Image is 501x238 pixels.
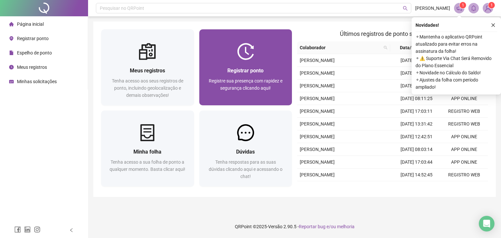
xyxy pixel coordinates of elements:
td: REGISTRO WEB [440,181,488,194]
td: [DATE] 13:51:10 [393,181,440,194]
span: ⚬ Mantenha o aplicativo QRPoint atualizado para evitar erros na assinatura da folha! [416,33,497,55]
td: [DATE] 13:31:42 [393,118,440,130]
span: [PERSON_NAME] [300,58,335,63]
span: [PERSON_NAME] [300,83,335,88]
img: 79603 [483,3,493,13]
span: Colaborador [300,44,381,51]
td: [DATE] 17:03:44 [393,156,440,169]
span: [PERSON_NAME] [300,159,335,165]
span: [PERSON_NAME] [300,147,335,152]
span: linkedin [24,226,31,233]
td: [DATE] 14:52:45 [393,169,440,181]
span: 1 [462,3,464,7]
span: [PERSON_NAME] [415,5,450,12]
span: Espelho de ponto [17,50,52,55]
span: [PERSON_NAME] [300,109,335,114]
span: Registrar ponto [17,36,49,41]
span: search [403,6,408,11]
span: Registrar ponto [227,67,264,74]
span: [PERSON_NAME] [300,134,335,139]
span: facebook [14,226,21,233]
span: ⚬ ⚠️ Suporte Via Chat Será Removido do Plano Essencial [416,55,497,69]
span: search [382,43,389,52]
span: Tenha acesso aos seus registros de ponto, incluindo geolocalização e demais observações! [112,78,183,98]
span: instagram [34,226,40,233]
span: clock-circle [9,65,14,69]
span: search [384,46,387,50]
span: Dúvidas [236,149,255,155]
span: Registre sua presença com rapidez e segurança clicando aqui! [209,78,282,91]
span: ⚬ Ajustes da folha com período ampliado! [416,76,497,91]
div: Open Intercom Messenger [479,216,494,231]
span: Meus registros [17,65,47,70]
a: DúvidasTenha respostas para as suas dúvidas clicando aqui e acessando o chat! [199,111,292,186]
footer: QRPoint © 2025 - 2.90.5 - [88,215,501,238]
span: schedule [9,79,14,84]
td: [DATE] 08:03:14 [393,143,440,156]
td: REGISTRO WEB [440,118,488,130]
a: Registrar pontoRegistre sua presença com rapidez e segurança clicando aqui! [199,29,292,105]
span: [PERSON_NAME] [300,70,335,76]
span: Tenha respostas para as suas dúvidas clicando aqui e acessando o chat! [209,159,282,179]
td: [DATE] 14:50:55 [393,67,440,80]
span: Últimos registros de ponto sincronizados [340,30,445,37]
td: APP ONLINE [440,130,488,143]
td: [DATE] 12:42:51 [393,130,440,143]
span: Minha folha [133,149,161,155]
span: Tenha acesso a sua folha de ponto a qualquer momento. Basta clicar aqui! [110,159,185,172]
span: Reportar bug e/ou melhoria [299,224,355,229]
td: [DATE] 17:03:11 [393,105,440,118]
span: home [9,22,14,26]
td: APP ONLINE [440,156,488,169]
span: Data/Hora [393,44,429,51]
a: Minha folhaTenha acesso a sua folha de ponto a qualquer momento. Basta clicar aqui! [101,111,194,186]
span: [PERSON_NAME] [300,96,335,101]
span: [PERSON_NAME] [300,121,335,126]
span: environment [9,36,14,41]
span: left [69,228,74,232]
th: Data/Hora [390,41,436,54]
td: [DATE] 17:17:37 [393,54,440,67]
td: APP ONLINE [440,143,488,156]
span: Meus registros [130,67,165,74]
span: close [491,23,495,27]
span: ⚬ Novidade no Cálculo do Saldo! [416,69,497,76]
span: notification [456,5,462,11]
span: Página inicial [17,22,44,27]
td: REGISTRO WEB [440,105,488,118]
span: [PERSON_NAME] [300,172,335,177]
span: bell [471,5,477,11]
td: REGISTRO WEB [440,169,488,181]
sup: 1 [460,2,466,8]
td: [DATE] 13:48:37 [393,80,440,92]
td: [DATE] 08:11:25 [393,92,440,105]
td: APP ONLINE [440,92,488,105]
span: Novidades ! [416,22,439,29]
span: Minhas solicitações [17,79,57,84]
a: Meus registrosTenha acesso aos seus registros de ponto, incluindo geolocalização e demais observa... [101,29,194,105]
sup: Atualize o seu contato no menu Meus Dados [488,2,495,8]
span: file [9,51,14,55]
span: 1 [491,3,493,7]
span: Versão [268,224,282,229]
